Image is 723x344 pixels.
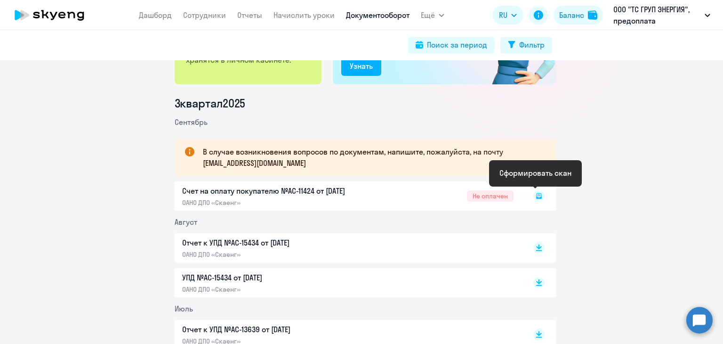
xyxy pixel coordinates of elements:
span: RU [499,9,507,21]
a: Отчеты [237,10,262,20]
span: Июль [175,304,193,313]
a: Сотрудники [183,10,226,20]
a: Документооборот [346,10,410,20]
button: Узнать [341,57,381,76]
img: balance [588,10,597,20]
span: Август [175,217,197,227]
button: RU [492,6,523,25]
span: Сентябрь [175,117,208,127]
span: Ещё [421,9,435,21]
a: Отчет к УПД №AC-15434 от [DATE]ОАНО ДПО «Скаенг» [182,237,514,259]
a: УПД №AC-15434 от [DATE]ОАНО ДПО «Скаенг» [182,272,514,294]
a: Дашборд [139,10,172,20]
button: Поиск за период [408,37,495,54]
div: Сформировать скан [499,167,571,179]
a: Начислить уроки [273,10,335,20]
div: Поиск за период [427,39,487,50]
p: ООО "ТС ГРУП ЭНЕРГИЯ", предоплата [613,4,701,26]
p: ОАНО ДПО «Скаенг» [182,250,380,259]
div: Фильтр [519,39,545,50]
p: В случае возникновения вопросов по документам, напишите, пожалуйста, на почту [EMAIL_ADDRESS][DOM... [203,146,539,169]
div: Узнать [350,60,373,72]
button: Ещё [421,6,444,25]
button: ООО "ТС ГРУП ЭНЕРГИЯ", предоплата [609,4,715,26]
p: Отчет к УПД №AC-15434 от [DATE] [182,237,380,248]
p: ОАНО ДПО «Скаенг» [182,285,380,294]
button: Балансbalance [554,6,603,25]
li: 3 квартал 2025 [175,96,556,111]
div: Баланс [559,9,584,21]
p: УПД №AC-15434 от [DATE] [182,272,380,283]
p: Отчет к УПД №AC-13639 от [DATE] [182,324,380,335]
button: Фильтр [500,37,552,54]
